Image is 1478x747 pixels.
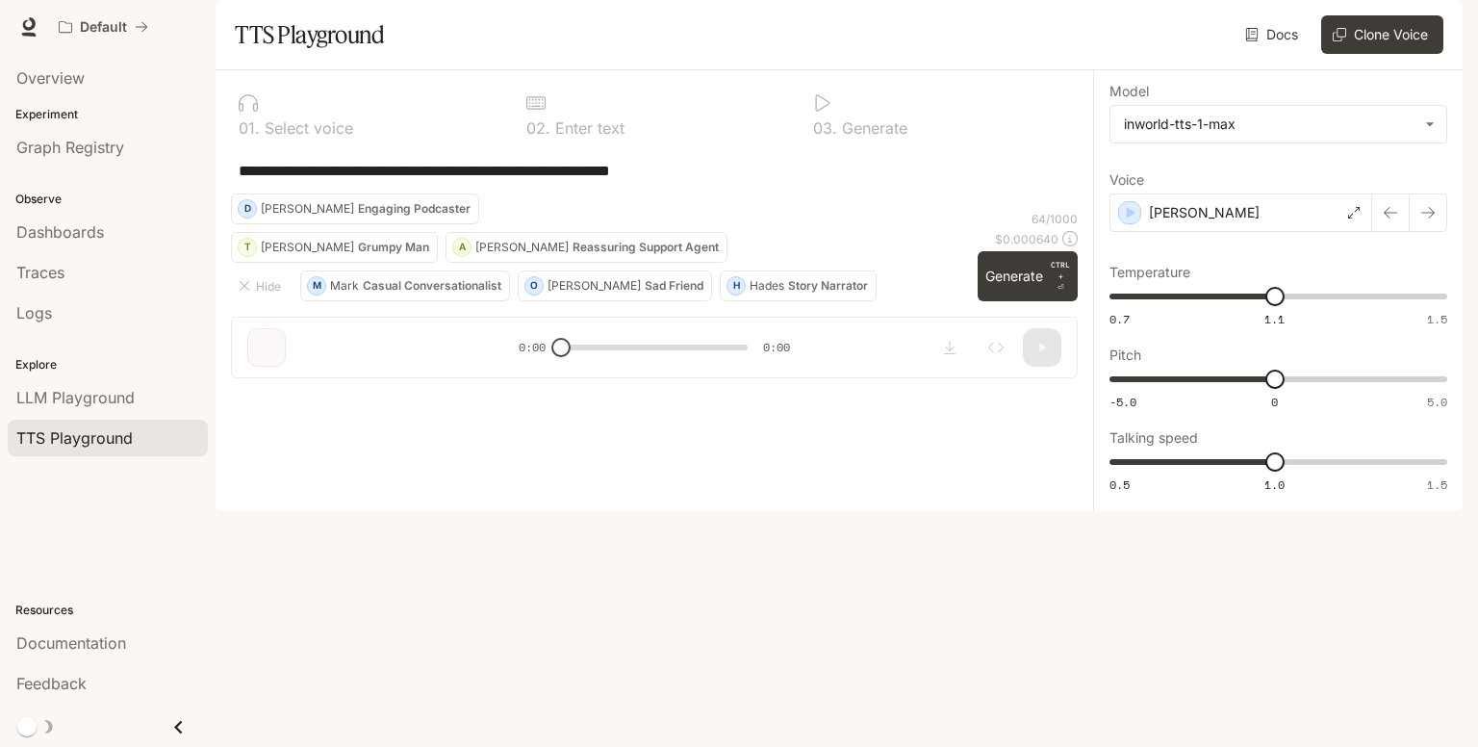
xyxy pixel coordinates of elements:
p: 0 3 . [813,120,837,136]
p: [PERSON_NAME] [475,242,569,253]
p: Mark [330,280,359,292]
h1: TTS Playground [235,15,384,54]
div: inworld-tts-1-max [1124,115,1415,134]
button: D[PERSON_NAME]Engaging Podcaster [231,193,479,224]
p: 0 1 . [239,120,260,136]
p: Reassuring Support Agent [573,242,719,253]
span: 1.1 [1264,311,1285,327]
p: 64 / 1000 [1032,211,1078,227]
span: -5.0 [1109,394,1136,410]
div: D [239,193,256,224]
div: T [239,232,256,263]
p: 0 2 . [526,120,550,136]
p: ⏎ [1051,259,1070,294]
p: Sad Friend [645,280,703,292]
span: 1.5 [1427,477,1447,493]
span: 0 [1271,394,1278,410]
span: 0.5 [1109,477,1130,493]
p: Generate [837,120,907,136]
div: inworld-tts-1-max [1110,106,1446,142]
button: Clone Voice [1321,15,1443,54]
span: 0.7 [1109,311,1130,327]
p: Voice [1109,173,1144,187]
div: H [727,270,745,301]
a: Docs [1241,15,1306,54]
p: Default [80,19,127,36]
div: M [308,270,325,301]
div: A [453,232,471,263]
p: [PERSON_NAME] [1149,203,1260,222]
p: CTRL + [1051,259,1070,282]
span: 1.0 [1264,477,1285,493]
p: Pitch [1109,348,1141,362]
button: O[PERSON_NAME]Sad Friend [518,270,712,301]
p: Story Narrator [788,280,868,292]
button: GenerateCTRL +⏎ [978,251,1078,301]
span: 5.0 [1427,394,1447,410]
p: [PERSON_NAME] [548,280,641,292]
button: HHadesStory Narrator [720,270,877,301]
p: Hades [750,280,784,292]
p: Enter text [550,120,624,136]
button: All workspaces [50,8,157,46]
p: [PERSON_NAME] [261,203,354,215]
p: Temperature [1109,266,1190,279]
p: [PERSON_NAME] [261,242,354,253]
span: 1.5 [1427,311,1447,327]
p: Talking speed [1109,431,1198,445]
p: Casual Conversationalist [363,280,501,292]
p: Grumpy Man [358,242,429,253]
button: A[PERSON_NAME]Reassuring Support Agent [446,232,727,263]
p: $ 0.000640 [995,231,1058,247]
button: MMarkCasual Conversationalist [300,270,510,301]
p: Model [1109,85,1149,98]
div: O [525,270,543,301]
p: Select voice [260,120,353,136]
p: Engaging Podcaster [358,203,471,215]
button: T[PERSON_NAME]Grumpy Man [231,232,438,263]
button: Hide [231,270,293,301]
